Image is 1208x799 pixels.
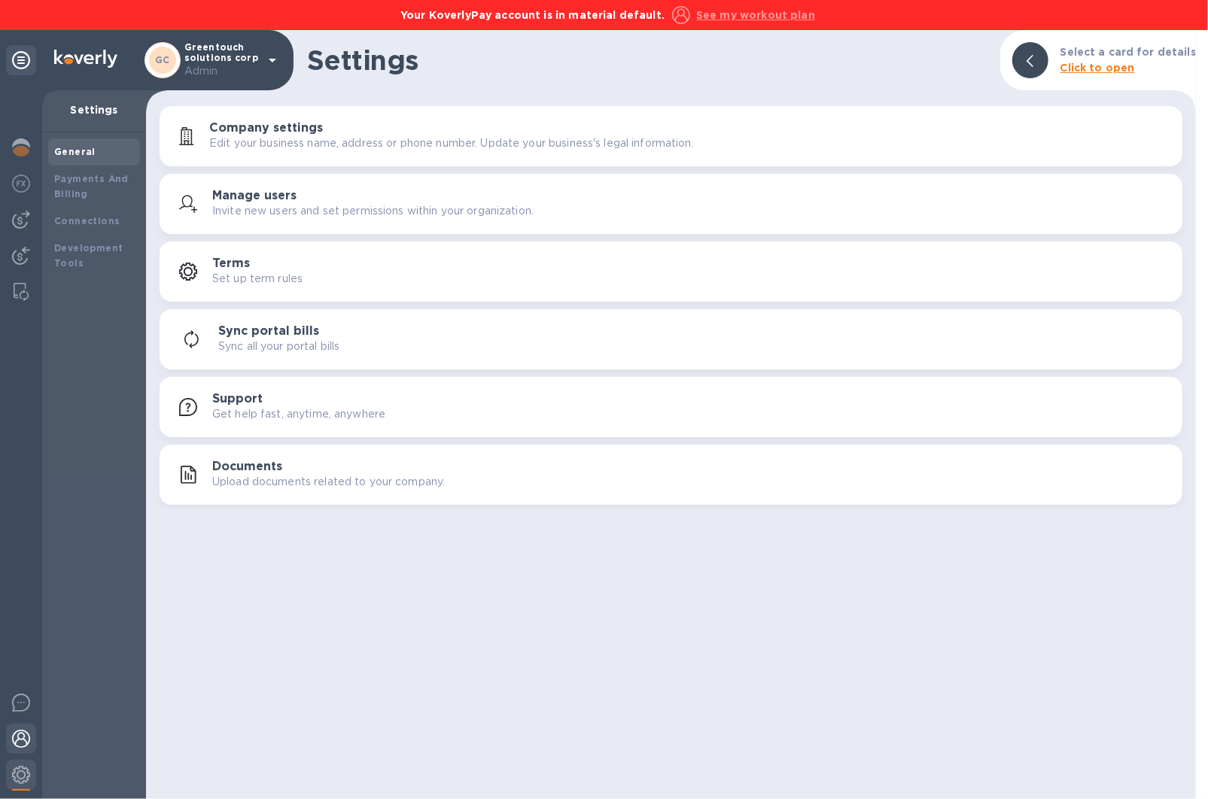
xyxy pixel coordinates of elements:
p: Get help fast, anytime, anywhere [212,406,385,422]
h3: Sync portal bills [218,324,319,339]
h3: Terms [212,257,250,271]
img: Foreign exchange [12,175,30,193]
button: DocumentsUpload documents related to your company. [160,445,1182,505]
b: Select a card for details [1060,46,1196,58]
p: Invite new users and set permissions within your organization. [212,203,534,219]
b: General [54,146,96,157]
u: See my workout plan [696,9,815,21]
h3: Company settings [209,121,323,135]
p: Edit your business name, address or phone number. Update your business's legal information. [209,135,694,151]
button: Company settingsEdit your business name, address or phone number. Update your business's legal in... [160,106,1182,166]
p: Settings [54,102,134,117]
button: Sync portal billsSync all your portal bills [160,309,1182,369]
p: Greentouch solutions corp [184,42,260,79]
b: Connections [54,215,120,226]
b: Payments And Billing [54,173,129,199]
img: Logo [54,50,117,68]
p: Set up term rules [212,271,303,287]
p: Upload documents related to your company. [212,474,445,490]
b: GC [155,54,170,65]
b: Click to open [1060,62,1135,74]
button: TermsSet up term rules [160,242,1182,302]
div: Unpin categories [6,45,36,75]
button: SupportGet help fast, anytime, anywhere [160,377,1182,437]
b: Your KoverlyPay account is in material default. [400,9,665,21]
b: Development Tools [54,242,123,269]
h3: Support [212,392,263,406]
button: Manage usersInvite new users and set permissions within your organization. [160,174,1182,234]
h1: Settings [307,44,988,76]
p: Admin [184,63,260,79]
p: Sync all your portal bills [218,339,339,354]
h3: Documents [212,460,282,474]
h3: Manage users [212,189,297,203]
